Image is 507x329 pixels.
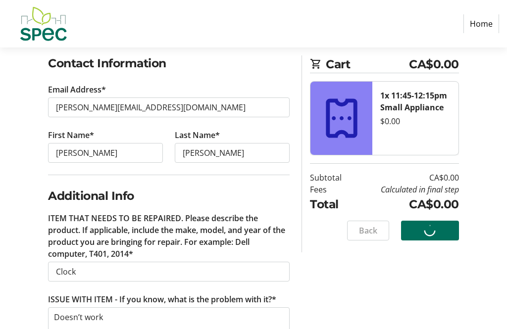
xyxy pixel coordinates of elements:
a: Home [463,14,499,33]
label: First Name* [48,129,94,141]
label: Last Name* [175,129,220,141]
div: $0.00 [380,115,450,127]
td: Calculated in final step [353,184,459,195]
h2: Contact Information [48,54,290,72]
span: CA$0.00 [409,55,459,73]
td: CA$0.00 [353,172,459,184]
td: Subtotal [310,172,353,184]
h2: Additional Info [48,187,290,204]
label: ISSUE WITH ITEM - If you know, what is the problem with it?* [48,293,276,305]
img: SPEC's Logo [8,4,78,44]
td: Total [310,195,353,213]
label: ITEM THAT NEEDS TO BE REPAIRED. Please describe the product. If applicable, include the make, mod... [48,212,290,260]
label: Email Address* [48,84,106,95]
td: CA$0.00 [353,195,459,213]
span: Cart [326,55,409,73]
strong: 1x 11:45-12:15pm Small Appliance [380,90,447,113]
td: Fees [310,184,353,195]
